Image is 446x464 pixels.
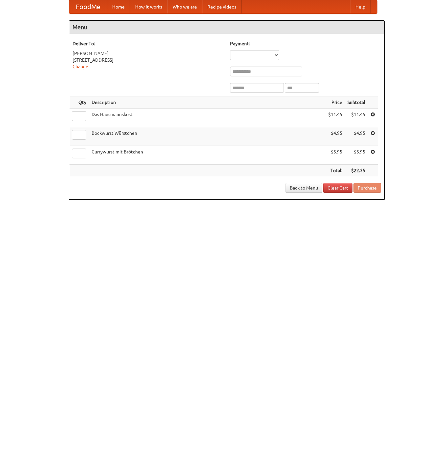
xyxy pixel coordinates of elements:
[69,0,107,13] a: FoodMe
[202,0,242,13] a: Recipe videos
[230,40,381,47] h5: Payment:
[286,183,322,193] a: Back to Menu
[73,57,223,63] div: [STREET_ADDRESS]
[130,0,167,13] a: How it works
[89,96,326,109] th: Description
[326,165,345,177] th: Total:
[353,183,381,193] button: Purchase
[73,50,223,57] div: [PERSON_NAME]
[73,64,88,69] a: Change
[345,146,368,165] td: $5.95
[326,96,345,109] th: Price
[345,127,368,146] td: $4.95
[107,0,130,13] a: Home
[73,40,223,47] h5: Deliver To:
[69,96,89,109] th: Qty
[345,109,368,127] td: $11.45
[345,96,368,109] th: Subtotal
[326,109,345,127] td: $11.45
[326,127,345,146] td: $4.95
[323,183,352,193] a: Clear Cart
[326,146,345,165] td: $5.95
[89,127,326,146] td: Bockwurst Würstchen
[89,146,326,165] td: Currywurst mit Brötchen
[89,109,326,127] td: Das Hausmannskost
[69,21,384,34] h4: Menu
[345,165,368,177] th: $22.35
[167,0,202,13] a: Who we are
[350,0,371,13] a: Help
